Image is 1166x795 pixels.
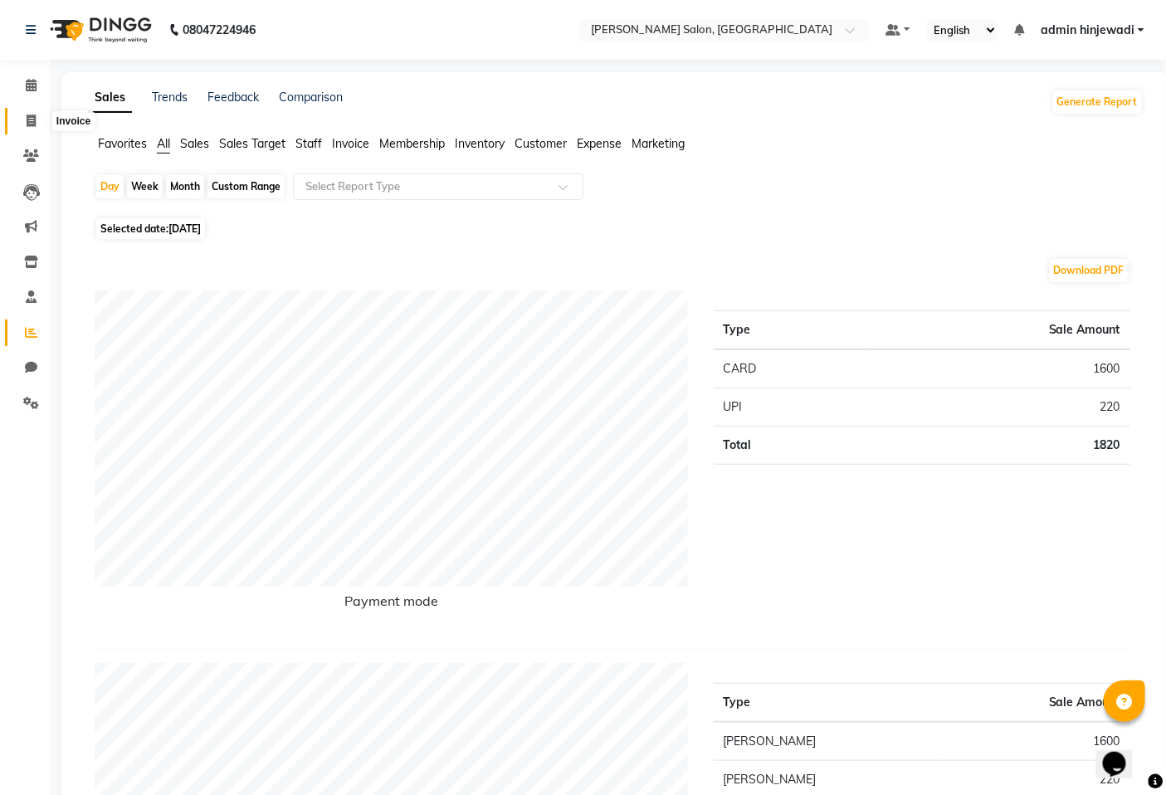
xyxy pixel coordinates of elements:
a: Sales [88,83,132,113]
span: Favorites [98,136,147,151]
td: UPI [714,388,867,427]
td: [PERSON_NAME] [714,722,944,761]
b: 08047224946 [183,7,256,53]
div: Invoice [52,111,95,131]
th: Type [714,684,944,723]
a: Trends [152,90,188,105]
span: Expense [577,136,622,151]
span: Sales Target [219,136,285,151]
div: Week [127,175,163,198]
h6: Payment mode [95,593,689,616]
th: Sale Amount [944,684,1130,723]
td: Total [714,427,867,465]
span: Staff [295,136,322,151]
span: Inventory [455,136,505,151]
a: Comparison [279,90,343,105]
span: [DATE] [168,222,201,235]
span: admin hinjewadi [1041,22,1134,39]
th: Type [714,311,867,350]
td: CARD [714,349,867,388]
th: Sale Amount [866,311,1130,350]
span: Selected date: [96,218,205,239]
td: 220 [866,388,1130,427]
span: Customer [515,136,567,151]
img: logo [42,7,156,53]
a: Feedback [207,90,259,105]
button: Generate Report [1053,90,1142,114]
div: Day [96,175,124,198]
span: Sales [180,136,209,151]
span: Membership [379,136,445,151]
td: 1600 [944,722,1130,761]
div: Month [166,175,204,198]
div: Custom Range [207,175,285,198]
td: 1600 [866,349,1130,388]
span: All [157,136,170,151]
span: Invoice [332,136,369,151]
span: Marketing [632,136,685,151]
iframe: chat widget [1096,729,1149,778]
button: Download PDF [1050,259,1129,282]
td: 1820 [866,427,1130,465]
